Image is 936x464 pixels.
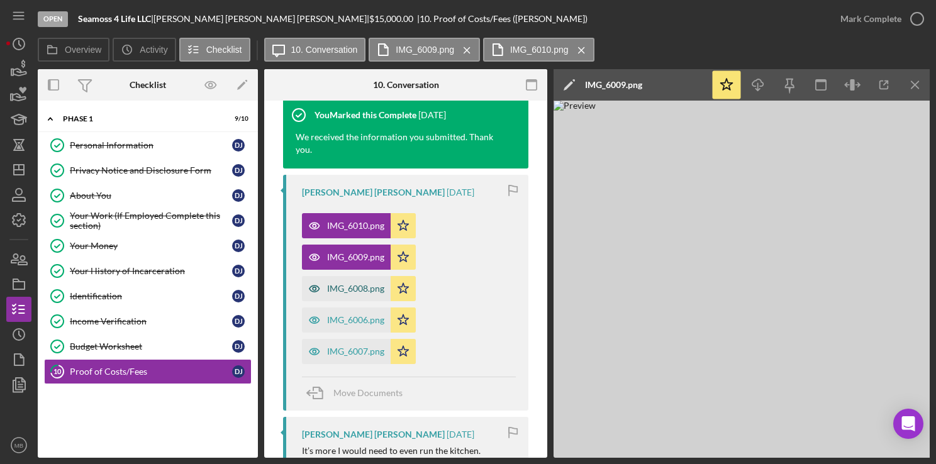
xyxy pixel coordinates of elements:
div: It’s more I would need to even run the kitchen. [302,446,481,456]
a: Income VerificationDJ [44,309,252,334]
a: Personal InformationDJ [44,133,252,158]
a: About YouDJ [44,183,252,208]
div: Budget Worksheet [70,341,232,351]
button: Checklist [179,38,250,62]
div: 9 / 10 [226,115,248,123]
div: Checklist [130,80,166,90]
a: 10Proof of Costs/FeesDJ [44,359,252,384]
div: You Marked this Complete [315,110,416,120]
div: $15,000.00 [369,14,417,24]
div: Identification [70,291,232,301]
div: D J [232,365,245,378]
div: D J [232,290,245,302]
a: Budget WorksheetDJ [44,334,252,359]
a: Your Work (If Employed Complete this section)DJ [44,208,252,233]
button: IMG_6008.png [302,276,416,301]
button: Move Documents [302,377,415,409]
button: Overview [38,38,109,62]
button: MB [6,433,31,458]
div: [PERSON_NAME] [PERSON_NAME] [302,187,445,197]
time: 2024-03-19 17:51 [418,110,446,120]
label: Overview [65,45,101,55]
div: Open Intercom Messenger [893,409,923,439]
div: D J [232,340,245,353]
time: 2024-03-14 03:53 [447,429,474,439]
div: [PERSON_NAME] [PERSON_NAME] [302,429,445,439]
div: IMG_6009.png [327,252,384,262]
div: D J [232,164,245,177]
div: Your Work (If Employed Complete this section) [70,211,232,231]
label: IMG_6009.png [396,45,454,55]
div: About You [70,191,232,201]
div: Phase 1 [63,115,217,123]
b: Seamoss 4 Life LLC [78,13,151,24]
div: IMG_6006.png [327,315,384,325]
div: D J [232,214,245,227]
div: D J [232,139,245,152]
div: [PERSON_NAME] [PERSON_NAME] [PERSON_NAME] | [153,14,369,24]
time: 2024-03-14 03:56 [447,187,474,197]
div: D J [232,265,245,277]
tspan: 10 [53,367,62,375]
button: IMG_6010.png [302,213,416,238]
div: IMG_6010.png [327,221,384,231]
div: | 10. Proof of Costs/Fees ([PERSON_NAME]) [417,14,588,24]
label: Checklist [206,45,242,55]
a: Your History of IncarcerationDJ [44,258,252,284]
button: IMG_6007.png [302,339,416,364]
div: D J [232,240,245,252]
a: Your MoneyDJ [44,233,252,258]
button: Activity [113,38,175,62]
div: Mark Complete [840,6,901,31]
span: Move Documents [333,387,403,398]
div: Proof of Costs/Fees [70,367,232,377]
div: Your Money [70,241,232,251]
a: Privacy Notice and Disclosure FormDJ [44,158,252,183]
div: Personal Information [70,140,232,150]
div: | [78,14,153,24]
div: IMG_6007.png [327,346,384,356]
div: Your History of Incarceration [70,266,232,276]
button: IMG_6009.png [369,38,480,62]
a: IdentificationDJ [44,284,252,309]
img: Preview [554,101,931,458]
div: 10. Conversation [373,80,439,90]
label: Activity [140,45,167,55]
label: IMG_6010.png [510,45,569,55]
div: Open [38,11,68,27]
button: IMG_6009.png [302,245,416,270]
button: IMG_6010.png [483,38,594,62]
div: We received the information you submitted. Thank you. [283,131,516,168]
label: 10. Conversation [291,45,358,55]
div: Income Verification [70,316,232,326]
button: Mark Complete [828,6,930,31]
div: Privacy Notice and Disclosure Form [70,165,232,175]
div: IMG_6008.png [327,284,384,294]
div: D J [232,189,245,202]
button: 10. Conversation [264,38,366,62]
div: IMG_6009.png [585,80,642,90]
button: IMG_6006.png [302,307,416,333]
text: MB [14,442,23,449]
div: D J [232,315,245,328]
